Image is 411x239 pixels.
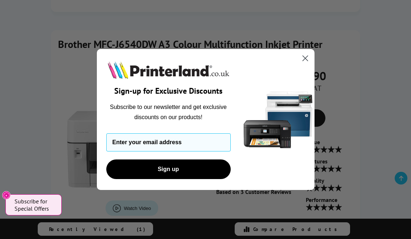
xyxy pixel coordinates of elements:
img: Printerland.co.uk [106,60,231,80]
button: Sign up [106,159,231,179]
span: Sign-up for Exclusive Discounts [114,86,222,96]
button: Close [2,191,11,199]
input: Enter your email address [106,133,231,151]
img: 5290a21f-4df8-4860-95f4-ea1e8d0e8904.png [242,49,315,190]
button: Close dialog [299,52,312,65]
span: Subscribe for Special Offers [15,198,54,212]
span: Subscribe to our newsletter and get exclusive discounts on our products! [110,104,227,120]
